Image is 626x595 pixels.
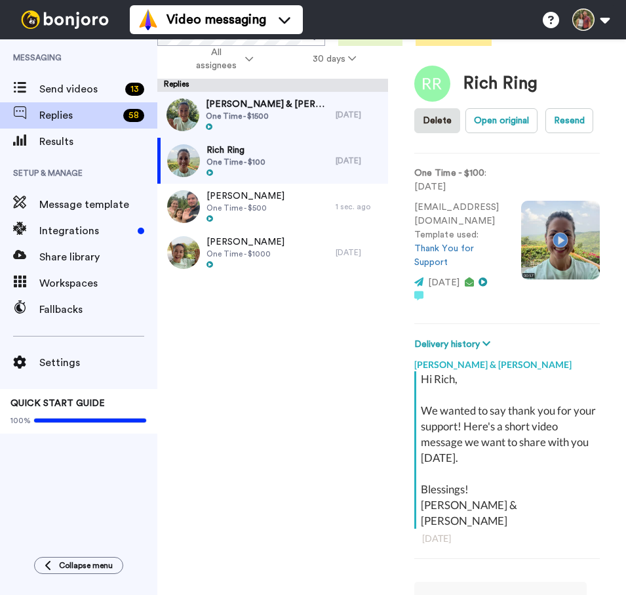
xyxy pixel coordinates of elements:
[414,108,460,133] button: Delete
[463,74,538,93] div: Rich Ring
[39,108,118,123] span: Replies
[206,157,265,167] span: One Time - $100
[414,167,501,194] p: : [DATE]
[206,111,329,121] span: One Time - $1500
[189,46,243,72] span: All assignees
[414,352,600,371] div: [PERSON_NAME] & [PERSON_NAME]
[465,108,538,133] button: Open original
[336,201,381,212] div: 1 sec. ago
[422,532,592,545] div: [DATE]
[545,108,593,133] button: Resend
[414,66,450,102] img: Image of Rich Ring
[39,302,157,318] span: Fallbacks
[167,144,200,177] img: e8e91793-00bd-40c9-8d8f-91d7f8685c2c-thumb.jpg
[206,203,284,213] span: One Time - $500
[16,10,114,29] img: bj-logo-header-white.svg
[414,201,501,270] p: [EMAIL_ADDRESS][DOMAIN_NAME] Template used:
[39,81,120,97] span: Send videos
[10,415,31,426] span: 100%
[428,278,460,287] span: [DATE]
[160,41,283,77] button: All assignees
[157,92,388,138] a: [PERSON_NAME] & [PERSON_NAME]One Time - $1500[DATE]
[39,197,157,213] span: Message template
[39,134,157,150] span: Results
[59,560,113,571] span: Collapse menu
[421,371,597,529] div: Hi Rich, We wanted to say thank you for your support! Here's a short video message we want to sha...
[167,190,200,223] img: d73bc211-fe36-4a1e-acfc-40f796b0040e-thumb.jpg
[157,184,388,230] a: [PERSON_NAME]One Time - $5001 sec. ago
[206,144,265,157] span: Rich Ring
[336,247,381,258] div: [DATE]
[157,138,388,184] a: Rich RingOne Time - $100[DATE]
[157,230,388,276] a: [PERSON_NAME]One Time - $1000[DATE]
[10,399,105,408] span: QUICK START GUIDE
[206,236,284,249] span: [PERSON_NAME]
[39,223,132,239] span: Integrations
[34,557,123,574] button: Collapse menu
[39,276,157,291] span: Workspaces
[167,236,200,269] img: cce169fa-b012-4bd3-9a89-26a35cbbc225-thumb.jpg
[414,244,474,267] a: Thank You for Support
[336,155,381,166] div: [DATE]
[39,355,157,371] span: Settings
[206,190,284,203] span: [PERSON_NAME]
[336,110,381,120] div: [DATE]
[414,337,494,352] button: Delivery history
[125,83,144,96] div: 13
[123,109,144,122] div: 58
[414,169,484,178] strong: One Time - $100
[138,9,159,30] img: vm-color.svg
[283,47,386,71] button: 30 days
[166,98,199,131] img: 803842f3-aeae-43fc-aa44-0fe5e7a55b67-thumb.jpg
[39,249,157,265] span: Share library
[166,10,266,29] span: Video messaging
[206,249,284,259] span: One Time - $1000
[157,79,388,92] div: Replies
[206,98,329,111] span: [PERSON_NAME] & [PERSON_NAME]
